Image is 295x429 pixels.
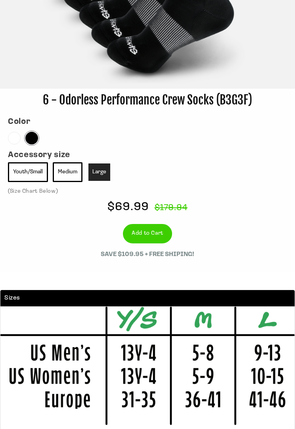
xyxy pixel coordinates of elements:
label: Color [8,118,30,126]
strong: SAVE $109.95 + FREE SHIPING! [101,252,194,258]
label: Accessory size [8,152,70,159]
a: Add to Cart [123,224,172,244]
span: (Size Chart Below) [8,189,58,195]
a: Youth/Small [8,163,48,183]
span: $179.94 [151,204,188,213]
h4: Sizes [4,294,291,303]
a: Medium [53,163,82,183]
a: Large [87,163,111,183]
span: 6 - Odorless Performance Crew Socks (B3G3F) [43,93,252,108]
span: $69.99 [107,201,149,214]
